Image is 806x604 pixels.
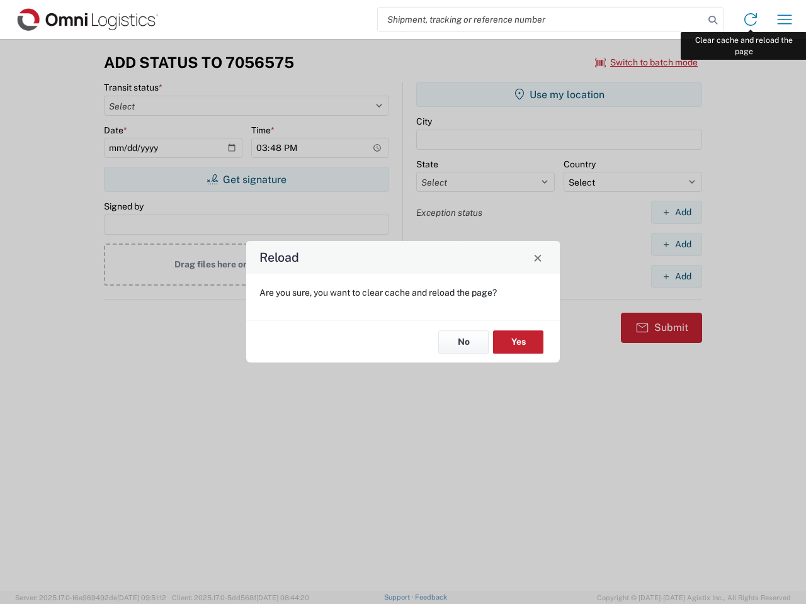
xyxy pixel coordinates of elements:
button: No [438,330,489,354]
input: Shipment, tracking or reference number [378,8,704,31]
button: Close [529,249,547,266]
p: Are you sure, you want to clear cache and reload the page? [259,287,547,298]
button: Yes [493,330,543,354]
h4: Reload [259,249,299,267]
